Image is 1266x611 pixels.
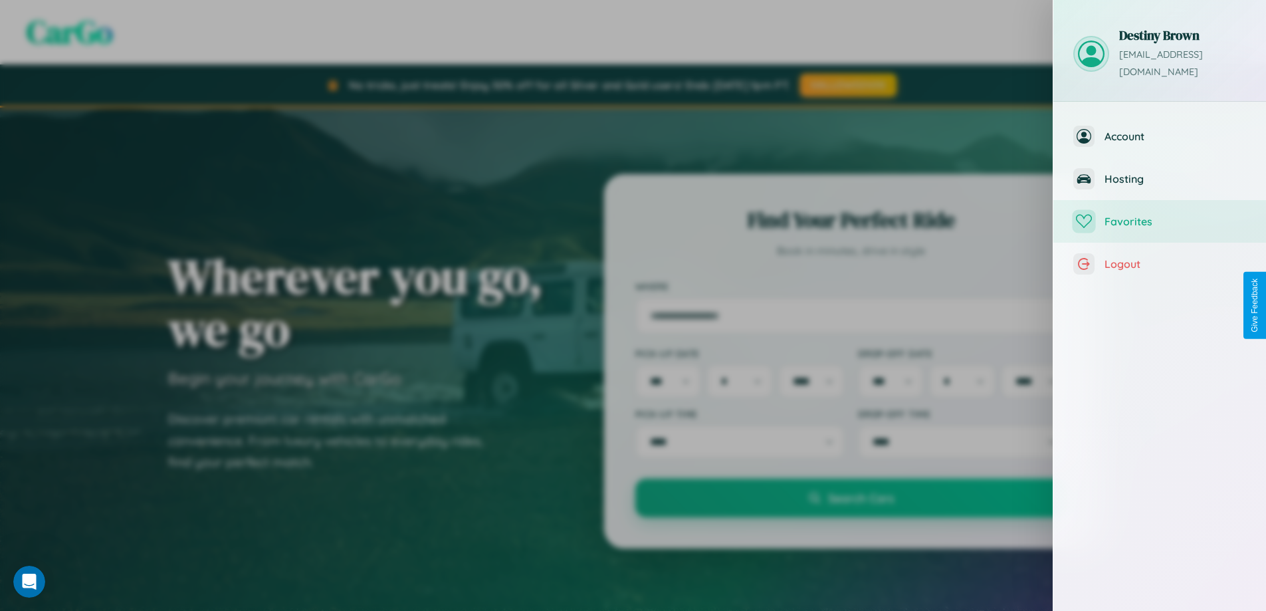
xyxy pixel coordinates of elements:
[1053,200,1266,243] button: Favorites
[1119,27,1246,44] h3: Destiny Brown
[1105,172,1246,185] span: Hosting
[1053,243,1266,285] button: Logout
[1105,215,1246,228] span: Favorites
[1250,279,1259,332] div: Give Feedback
[1105,257,1246,271] span: Logout
[1053,115,1266,158] button: Account
[1119,47,1246,81] p: [EMAIL_ADDRESS][DOMAIN_NAME]
[1053,158,1266,200] button: Hosting
[1105,130,1246,143] span: Account
[13,566,45,598] iframe: Intercom live chat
